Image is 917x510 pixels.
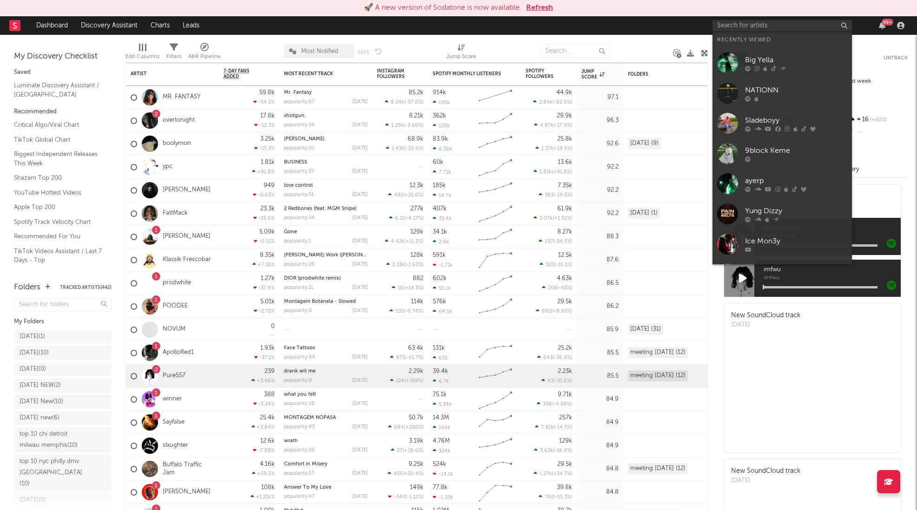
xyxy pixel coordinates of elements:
[433,299,446,305] div: 576k
[284,253,383,258] a: [PERSON_NAME] Work ([PERSON_NAME])
[408,345,423,351] div: 63.4k
[581,185,619,196] div: 92.2
[545,239,553,244] span: 237
[406,239,422,244] span: +11.2 %
[30,16,74,35] a: Dashboard
[411,299,423,305] div: 114k
[433,169,451,175] div: 7.72k
[386,145,423,151] div: ( )
[253,285,275,291] div: -37.9 %
[556,262,571,268] span: -15.1 %
[712,48,852,78] a: Big Yella
[163,140,191,148] a: boolymon
[558,159,572,165] div: 13.6k
[253,215,275,221] div: -25.6 %
[394,193,403,198] span: 491
[539,100,553,105] span: 2.84k
[14,106,112,118] div: Recommended
[433,71,502,77] div: Spotify Monthly Listeners
[712,78,852,108] a: NATIONN
[20,456,85,490] div: top 10 nyc philly dmv [GEOGRAPHIC_DATA] ( 10 )
[475,179,516,202] svg: Chart title
[188,39,221,66] div: A&R Pipeline
[20,396,63,407] div: [DATE] New ( 10 )
[581,69,605,80] div: Jump Score
[14,362,112,376] a: [DATE](0)
[553,309,571,314] span: +8.65 %
[60,285,112,290] button: Tracked Artists(442)
[357,50,369,55] button: Save
[284,239,311,244] div: popularity: 1
[405,123,422,128] span: -3.66 %
[433,206,447,212] div: 407k
[539,192,572,198] div: ( )
[553,170,571,175] span: +91.8 %
[284,99,315,105] div: popularity: 67
[433,262,453,268] div: -1.71k
[409,113,423,119] div: 8.21k
[74,16,144,35] a: Discovery Assistant
[260,136,275,142] div: 3.25k
[712,259,852,289] a: 1oneam
[284,308,312,314] div: popularity: 0
[261,159,275,165] div: 1.81k
[14,330,112,344] a: [DATE](1)
[557,113,572,119] div: 29.9k
[558,183,572,189] div: 7.35k
[284,137,368,142] div: dirty dan
[284,206,368,211] div: 2 Redbones (feat. MGM Snipe)
[14,80,102,99] a: Luminate Discovery Assistant / [GEOGRAPHIC_DATA]
[284,276,341,281] a: DIOR (prodwhite remix)
[536,308,572,314] div: ( )
[446,39,476,66] div: Jump Score
[284,183,368,188] div: lose control
[284,192,314,197] div: popularity: 51
[534,169,572,175] div: ( )
[352,169,368,174] div: [DATE]
[410,252,423,258] div: 128k
[389,215,423,221] div: ( )
[745,175,847,186] div: ayerp
[581,278,619,289] div: 86.5
[433,183,446,189] div: 185k
[14,217,102,227] a: Spotify Track Velocity Chart
[163,326,185,333] a: NOVUM
[558,345,572,351] div: 25.2k
[284,299,356,304] a: Montagem Botanela - Slowed
[163,93,200,101] a: MR. FANTASY
[352,192,368,197] div: [DATE]
[557,229,572,235] div: 8.27k
[176,16,206,35] a: Leads
[260,299,275,305] div: 5.01k
[548,286,557,291] span: 208
[404,193,422,198] span: +25.6 %
[391,239,404,244] span: 4.42k
[163,163,172,171] a: ypc
[392,146,404,151] span: 1.43k
[284,369,316,374] a: drank wit me
[540,216,553,221] span: 3.07k
[375,47,382,55] button: Undo the changes to the current view.
[405,309,422,314] span: -0.74 %
[260,252,275,258] div: 8.35k
[557,206,572,212] div: 61.9k
[581,138,619,150] div: 92.6
[475,341,516,365] svg: Chart title
[540,123,554,128] span: 4.87k
[14,149,102,168] a: Biggest Independent Releases This Week
[475,272,516,295] svg: Chart title
[557,275,572,281] div: 4.63k
[869,118,887,123] span: +60 %
[410,206,423,212] div: 277k
[252,169,275,175] div: +91.8 %
[284,146,314,151] div: popularity: 10
[581,115,619,126] div: 96.3
[764,264,901,275] span: imfwu
[475,225,516,248] svg: Chart title
[745,205,847,216] div: Yung Dizzy
[628,324,663,335] div: [DATE] (31)
[745,115,847,126] div: Sladeboyy
[628,208,660,219] div: [DATE] (1)
[271,323,275,329] div: 0
[475,156,516,179] svg: Chart title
